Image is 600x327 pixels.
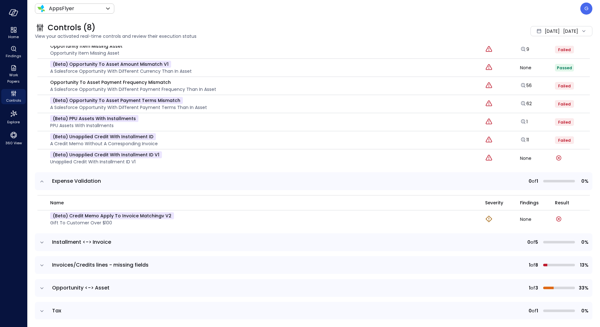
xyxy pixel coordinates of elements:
div: Critical [485,45,493,54]
span: 0% [577,178,589,185]
span: Tax [52,307,61,314]
span: Expense Validation [52,177,101,185]
span: Passed [557,65,572,71]
div: Critical [485,82,493,90]
span: Opportunity <-> Asset [52,284,110,291]
p: A Salesforce Opportunity with different payment frequency than in Asset [50,86,216,93]
a: Explore findings [520,102,532,108]
p: G [584,5,589,12]
div: None [520,217,555,221]
span: 360 View [5,140,22,146]
span: [DATE] [545,28,560,35]
span: Severity [485,199,503,206]
span: name [50,199,64,206]
span: 1 [537,178,538,185]
div: Control run failed on: Sep 1, 2025 Error message: 1.src_id` = t.transaction_internal_id)': (1054,... [555,154,563,162]
p: (beta) Unapplied Credit with Installment ID [50,133,156,140]
p: Opportunity Item Missing Asset [50,50,123,57]
span: 0 [529,178,532,185]
div: Critical [485,64,493,72]
p: (beta) PPU Assets with Installments [50,115,138,122]
span: 8 [535,262,538,269]
span: Findings [520,199,539,206]
button: expand row [39,178,45,185]
span: Explore [7,119,20,125]
a: 9 [520,46,529,52]
span: 1 [529,262,530,269]
button: expand row [39,239,45,246]
p: A Salesforce Opportunity with different currency than in Asset [50,68,192,75]
div: Controls [1,89,26,104]
span: 0 [529,307,532,314]
span: Failed [558,138,571,143]
span: Failed [558,47,571,52]
p: (beta) Unapplied Credit with Installment ID v1 [50,151,162,158]
span: 33% [577,284,589,291]
p: A Salesforce Opportunity with different payment terms than in Asset [50,104,207,111]
span: Result [555,199,569,206]
span: Failed [558,119,571,125]
p: (beta) Opportunity To Asset Payment Terms Mismatch [50,97,183,104]
span: 1 [537,307,538,314]
a: Explore findings [520,48,529,54]
div: Findings [1,44,26,60]
button: expand row [39,308,45,314]
p: A credit memo without a corresponding invoice [50,140,158,147]
a: Explore findings [520,120,528,126]
span: Controls [6,97,21,104]
a: 11 [520,137,529,143]
span: of [532,178,537,185]
button: expand row [39,285,45,291]
span: of [530,262,535,269]
div: Warning [485,215,493,223]
span: View your activated real-time controls and review their execution status [35,33,437,40]
p: (beta) Opportunity To Asset Amount Mismatch v1 [50,61,171,68]
span: Installment <-> Invoice [52,238,111,246]
button: expand row [39,262,45,269]
div: Critical [485,118,493,126]
a: Explore findings [520,138,529,145]
span: Findings [6,53,21,59]
div: Control run failed on: Sep 5, 2025 Error message: RequestId: d94d5a64-4431-4ec7-b7bb-3b5d765d1458... [555,215,563,223]
span: Controls (8) [48,23,96,33]
p: (beta) Credit Memo Apply to Invoice Matchingv v2 [50,212,174,219]
span: of [530,239,535,246]
span: of [530,284,535,291]
p: PPU Assets with Installments [50,122,138,129]
div: Guy [580,3,592,15]
span: 13% [577,262,589,269]
p: Opportunity To Asset Payment Frequency Mismatch [50,79,216,86]
p: AppsFlyer [49,5,74,12]
div: 360 View [1,130,26,147]
div: Explore [1,108,26,126]
span: 1 [529,284,530,291]
div: Home [1,25,26,41]
span: 0% [577,239,589,246]
div: Critical [485,154,493,162]
p: Gift to customer over $100 [50,219,174,226]
a: 1 [520,119,528,125]
span: Invoices/Credits lines - missing fields [52,261,149,269]
div: None [520,65,555,70]
span: 5 [535,239,538,246]
div: Work Papers [1,64,26,85]
span: Failed [558,83,571,89]
span: 0 [527,239,530,246]
span: 0% [577,307,589,314]
span: 3 [535,284,538,291]
p: Opportunity Item Missing Asset [50,43,123,50]
img: Icon [37,5,45,12]
span: Work Papers [4,72,23,85]
div: Critical [485,100,493,108]
span: Failed [558,101,571,107]
a: 62 [520,100,532,107]
a: 56 [520,82,532,89]
a: Explore findings [520,84,532,90]
div: Critical [485,136,493,144]
span: Home [8,34,19,40]
span: of [532,307,537,314]
p: Unapplied Credit with Installment ID v1 [50,158,162,165]
div: None [520,156,555,160]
